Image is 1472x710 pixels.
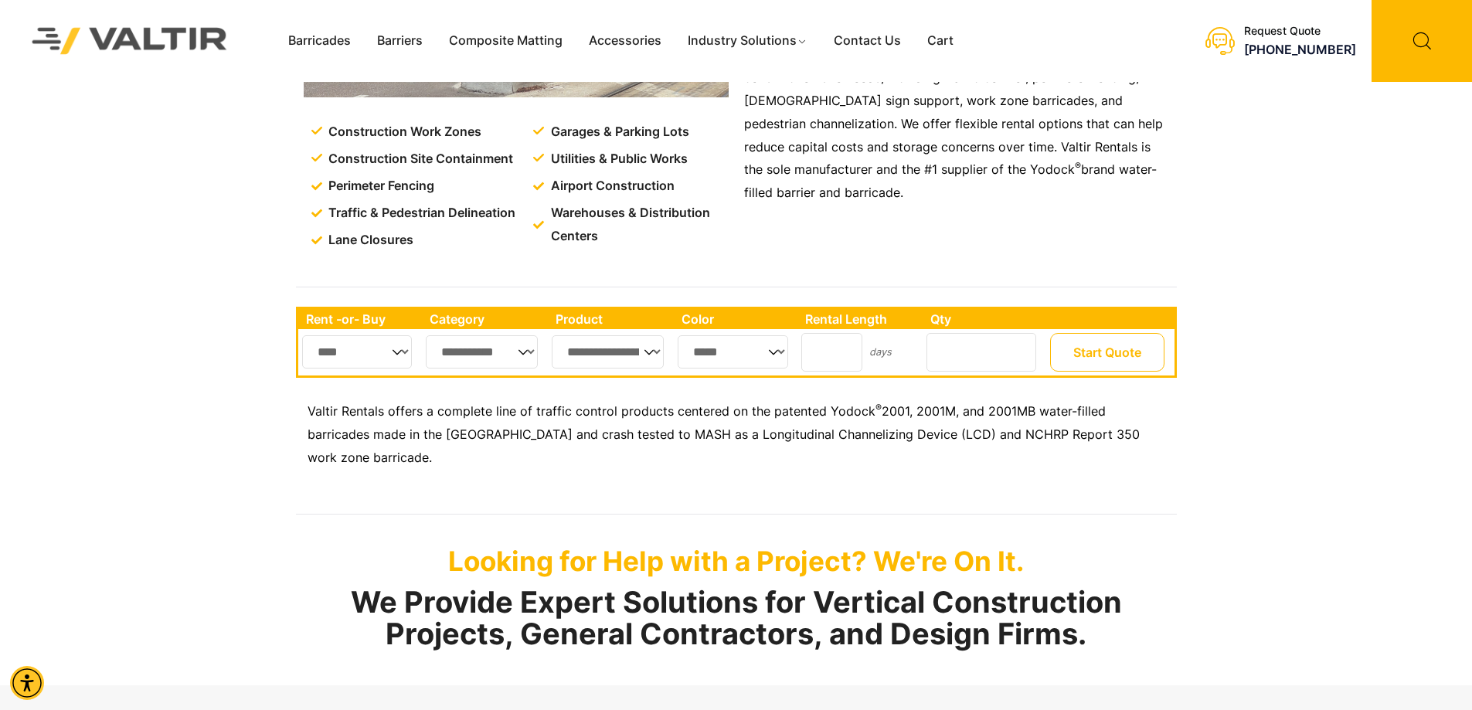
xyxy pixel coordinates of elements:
[547,175,675,198] span: Airport Construction
[926,333,1036,372] input: Number
[1244,25,1356,38] div: Request Quote
[678,335,788,369] select: Single select
[325,121,481,144] span: Construction Work Zones
[10,666,44,700] div: Accessibility Menu
[797,309,923,329] th: Rental Length
[436,29,576,53] a: Composite Matting
[547,148,688,171] span: Utilities & Public Works
[325,175,434,198] span: Perimeter Fencing
[12,7,248,74] img: Valtir Rentals
[744,43,1169,205] p: Valtir’s water-filled barricades can be assembled to meet various construction site needs, includ...
[869,346,892,358] small: days
[547,121,689,144] span: Garages & Parking Lots
[552,335,664,369] select: Single select
[308,403,875,419] span: Valtir Rentals offers a complete line of traffic control products centered on the patented Yodock
[325,148,513,171] span: Construction Site Containment
[296,545,1177,577] p: Looking for Help with a Project? We're On It.
[1244,42,1356,57] a: call (888) 496-3625
[426,335,539,369] select: Single select
[422,309,549,329] th: Category
[325,202,515,225] span: Traffic & Pedestrian Delineation
[821,29,914,53] a: Contact Us
[576,29,675,53] a: Accessories
[325,229,413,252] span: Lane Closures
[547,202,732,248] span: Warehouses & Distribution Centers
[801,333,862,372] input: Number
[1075,160,1081,172] sup: ®
[675,29,821,53] a: Industry Solutions
[302,335,413,369] select: Single select
[1050,333,1164,372] button: Start Quote
[364,29,436,53] a: Barriers
[923,309,1045,329] th: Qty
[298,309,422,329] th: Rent -or- Buy
[296,586,1177,651] h2: We Provide Expert Solutions for Vertical Construction Projects, General Contractors, and Design F...
[275,29,364,53] a: Barricades
[674,309,798,329] th: Color
[875,402,882,413] sup: ®
[308,403,1140,465] span: 2001, 2001M, and 2001MB water-filled barricades made in the [GEOGRAPHIC_DATA] and crash tested to...
[914,29,967,53] a: Cart
[548,309,674,329] th: Product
